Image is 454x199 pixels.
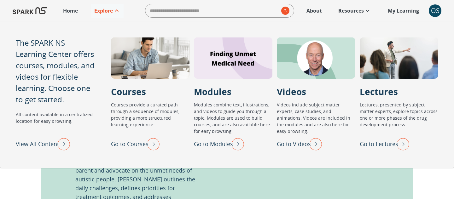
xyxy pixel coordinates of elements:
p: Modules combine text, illustrations, and videos to guide you through a topic. Modules are used to... [194,101,272,136]
p: Lectures [360,85,398,98]
p: Home [63,7,78,14]
div: Courses [111,37,189,79]
p: The SPARK NS Learning Center offers courses, modules, and videos for flexible learning. Choose on... [16,37,95,105]
p: View All Content [16,140,59,148]
p: Explore [94,7,113,14]
p: Lectures, presented by subject matter experts, explore topics across one or more phases of the dr... [360,101,438,136]
div: Go to Courses [111,136,160,152]
div: Go to Modules [194,136,244,152]
a: About [303,4,325,18]
div: Lectures [360,37,438,79]
p: Go to Modules [194,140,233,148]
p: My Learning [388,7,419,14]
a: Explore [91,4,124,18]
p: All content available in a centralized location for easy browsing. [16,111,95,136]
a: My Learning [385,4,422,18]
div: View All Content [16,136,70,152]
button: account of current user [429,4,441,17]
p: Go to Courses [111,140,148,148]
img: right arrow [144,136,160,152]
div: Modules [194,37,272,79]
img: Logo of SPARK at Stanford [13,3,47,18]
div: Go to Lectures [360,136,409,152]
img: right arrow [54,136,70,152]
div: Go to Videos [277,136,322,152]
a: Resources [335,4,375,18]
div: OS [429,4,441,17]
p: Videos include subject matter experts, case studies, and animations. Videos are included in the m... [277,101,355,136]
img: right arrow [393,136,409,152]
a: Home [60,4,81,18]
p: Modules [194,85,231,98]
div: Videos [277,37,355,79]
img: right arrow [228,136,244,152]
p: Videos [277,85,306,98]
p: Go to Videos [277,140,311,148]
p: Courses provide a curated path through a sequence of modules, providing a more structured learnin... [111,101,189,136]
p: Go to Lectures [360,140,398,148]
p: Resources [338,7,364,14]
img: right arrow [306,136,322,152]
p: About [306,7,322,14]
button: search [279,4,289,17]
p: Courses [111,85,146,98]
